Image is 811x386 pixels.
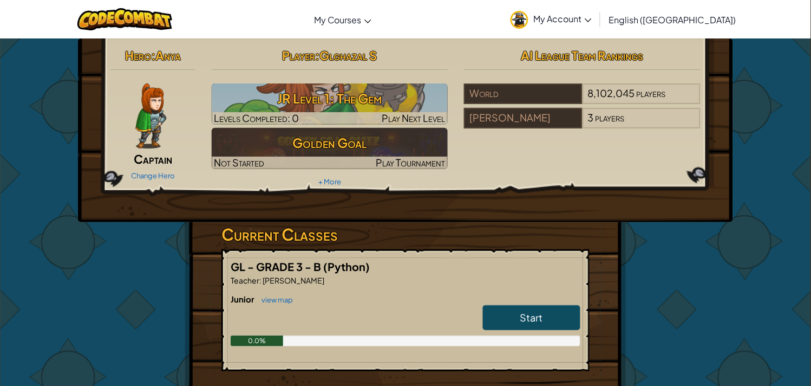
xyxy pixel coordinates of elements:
h3: Golden Goal [212,131,448,155]
a: My Courses [309,5,377,34]
a: view map [256,295,293,304]
span: players [596,111,625,124]
span: Hero [125,48,151,63]
span: Captain [134,151,172,166]
div: World [464,83,582,104]
span: Junior [231,294,256,304]
span: Levels Completed: 0 [214,112,299,124]
img: JR Level 1: The Gem [212,83,448,125]
span: Start [520,311,543,324]
span: players [637,87,666,99]
img: CodeCombat logo [77,8,172,30]
span: Teacher [231,275,259,285]
span: My Courses [314,14,362,25]
span: Anya [155,48,181,63]
div: [PERSON_NAME] [464,108,582,128]
span: 8,102,045 [588,87,635,99]
h3: JR Level 1: The Gem [212,86,448,111]
span: My Account [534,13,592,24]
h3: Current Classes [221,222,590,247]
span: Player [282,48,315,63]
span: [PERSON_NAME] [261,275,324,285]
a: [PERSON_NAME]3players [464,118,701,131]
span: Glghazal S [319,48,377,63]
span: : [151,48,155,63]
a: Play Next Level [212,83,448,125]
span: GL - GRADE 3 - B [231,260,323,273]
a: World8,102,045players [464,94,701,106]
span: Play Tournament [376,156,445,169]
div: 0.0% [231,336,283,346]
a: Golden GoalNot StartedPlay Tournament [212,128,448,169]
img: Golden Goal [212,128,448,169]
a: English ([GEOGRAPHIC_DATA]) [604,5,742,34]
span: : [315,48,319,63]
img: avatar [511,11,528,29]
span: Not Started [214,156,265,169]
span: : [259,275,261,285]
span: (Python) [323,260,370,273]
a: Change Hero [131,171,175,180]
span: 3 [588,111,594,124]
img: captain-pose.png [135,83,166,149]
span: Play Next Level [382,112,445,124]
a: My Account [505,2,597,36]
span: English ([GEOGRAPHIC_DATA]) [609,14,736,25]
span: AI League Team Rankings [521,48,644,63]
a: + More [318,177,341,186]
